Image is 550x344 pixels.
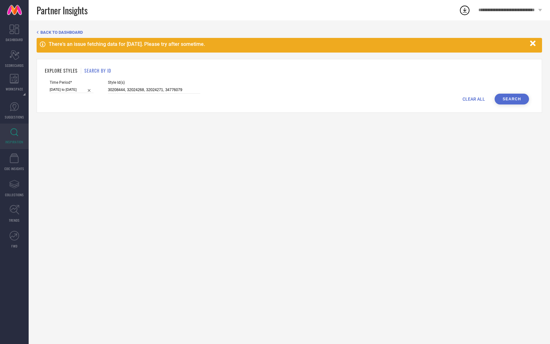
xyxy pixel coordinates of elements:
div: There's an issue fetching data for [DATE]. Please try after sometime. [49,41,527,47]
span: Time Period* [50,80,94,85]
span: CLEAR ALL [462,97,485,102]
input: Select time period [50,86,94,93]
span: BACK TO DASHBOARD [40,30,83,35]
h1: SEARCH BY ID [84,67,111,74]
span: SUGGESTIONS [5,115,24,119]
span: TRENDS [9,218,20,223]
span: WORKSPACE [6,87,23,91]
button: Search [495,94,529,104]
span: SCORECARDS [5,63,24,68]
span: DASHBOARD [6,37,23,42]
span: Style Id(s) [108,80,200,85]
div: Back TO Dashboard [37,30,542,35]
span: CDC INSIGHTS [4,166,24,171]
span: Partner Insights [37,4,88,17]
span: COLLECTIONS [5,192,24,197]
span: INSPIRATION [5,140,23,144]
input: Enter comma separated style ids e.g. 12345, 67890 [108,86,200,94]
h1: EXPLORE STYLES [45,67,78,74]
div: Open download list [459,4,470,16]
span: FWD [11,244,18,248]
